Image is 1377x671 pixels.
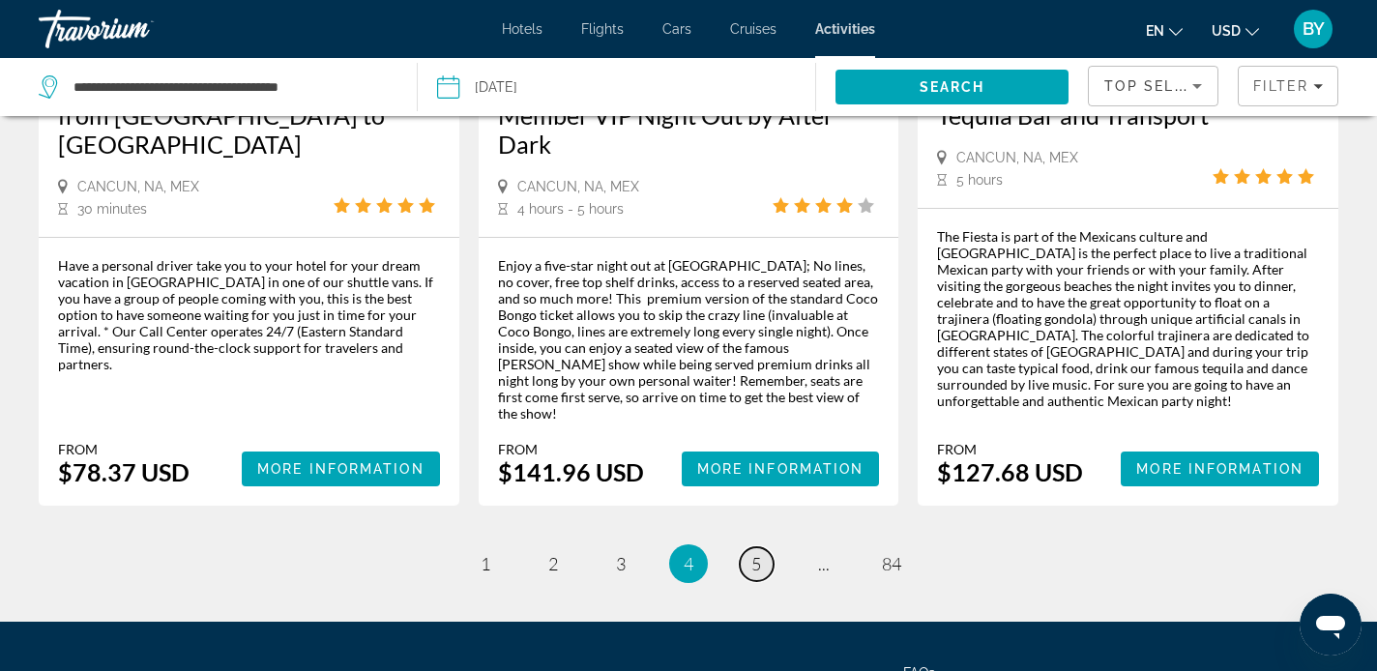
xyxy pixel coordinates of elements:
span: More Information [1136,461,1304,477]
a: Cruises [730,21,776,37]
span: Top Sellers [1104,78,1215,94]
span: BY [1303,19,1325,39]
span: Cancun, NA, MEX [77,179,199,194]
mat-select: Sort by [1104,74,1202,98]
a: Hotels [502,21,542,37]
span: 5 [751,553,761,574]
button: More Information [242,452,440,486]
div: Enjoy a five-star night out at [GEOGRAPHIC_DATA]; No lines, no cover, free top shelf drinks, acce... [498,257,880,422]
button: User Menu [1288,9,1338,49]
span: Filter [1253,78,1308,94]
span: 1 [481,553,490,574]
div: $78.37 USD [58,457,190,486]
button: More Information [1121,452,1319,486]
span: 4 [684,553,693,574]
button: More Information [682,452,880,486]
button: Filters [1238,66,1338,106]
a: Cars [662,21,691,37]
div: From [498,441,644,457]
span: 84 [882,553,901,574]
a: Activities [815,21,875,37]
span: More Information [257,461,425,477]
span: Search [920,79,985,95]
span: 4 hours - 5 hours [517,201,624,217]
span: 2 [548,553,558,574]
span: Cancun, NA, MEX [517,179,639,194]
iframe: Button to launch messaging window [1300,594,1362,656]
span: Cancun, NA, MEX [956,150,1078,165]
span: 30 minutes [77,201,147,217]
span: ... [818,553,830,574]
a: Flights [581,21,624,37]
div: $127.68 USD [937,457,1083,486]
span: 5 hours [956,172,1003,188]
button: [DATE]Date: Nov 20, 2025 [437,58,815,116]
div: The Fiesta is part of the Mexicans culture and [GEOGRAPHIC_DATA] is the perfect place to live a t... [937,228,1319,409]
button: Change currency [1212,16,1259,44]
span: USD [1212,23,1241,39]
button: Change language [1146,16,1183,44]
a: Travorium [39,4,232,54]
div: Have a personal driver take you to your hotel for your dream vacation in [GEOGRAPHIC_DATA] in one... [58,257,440,372]
button: Search [835,70,1069,104]
span: en [1146,23,1164,39]
div: From [58,441,190,457]
span: More Information [697,461,864,477]
nav: Pagination [39,544,1338,583]
div: From [937,441,1083,457]
div: $141.96 USD [498,457,644,486]
input: Search destination [72,73,388,102]
span: 3 [616,553,626,574]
